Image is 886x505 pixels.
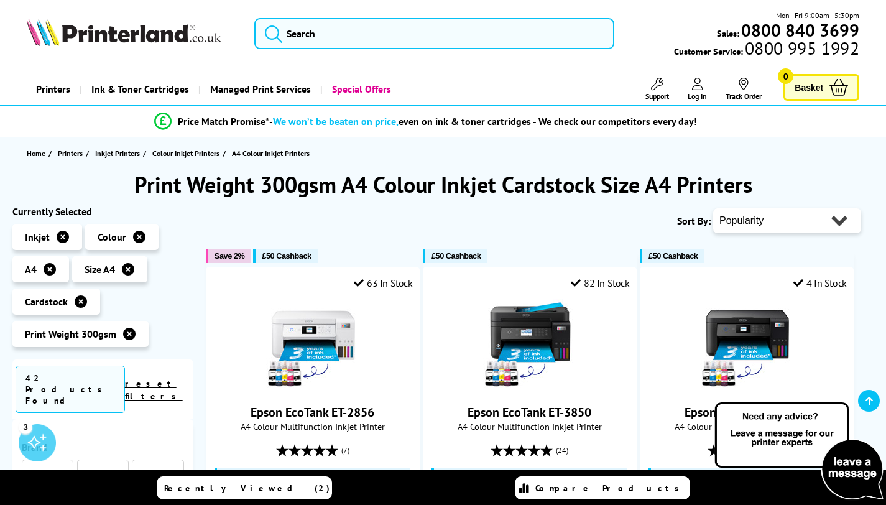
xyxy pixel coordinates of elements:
[25,295,68,308] span: Cardstock
[27,73,80,105] a: Printers
[25,263,37,276] span: A4
[178,115,269,127] span: Price Match Promise*
[354,277,412,289] div: 63 In Stock
[430,420,630,432] span: A4 Colour Multifunction Inkjet Printer
[16,366,125,413] span: 42 Products Found
[262,251,311,261] span: £50 Cashback
[431,251,481,261] span: £50 Cashback
[266,299,359,392] img: Epson EcoTank ET-2856
[12,205,193,218] div: Currently Selected
[232,149,310,158] span: A4 Colour Inkjet Printers
[27,19,221,46] img: Printerland Logo
[273,115,399,127] span: We won’t be beaten on price,
[58,147,83,160] span: Printers
[95,147,143,160] a: Inkjet Printers
[98,231,126,243] span: Colour
[515,476,690,499] a: Compare Products
[685,404,808,420] a: Epson EcoTank ET-2850
[571,277,629,289] div: 82 In Stock
[95,147,140,160] span: Inkjet Printers
[6,111,845,132] li: modal_Promise
[556,438,568,462] span: (24)
[674,42,859,57] span: Customer Service:
[677,215,711,227] span: Sort By:
[164,483,330,494] span: Recently Viewed (2)
[776,9,859,21] span: Mon - Fri 9:00am - 5:30pm
[251,404,374,420] a: Epson EcoTank ET-2856
[648,251,698,261] span: £50 Cashback
[645,91,669,101] span: Support
[84,466,121,482] a: Canon
[645,78,669,101] a: Support
[778,68,793,84] span: 0
[22,441,184,453] span: Brand
[483,299,576,392] img: Epson EcoTank ET-3850
[266,382,359,394] a: Epson EcoTank ET-2856
[125,378,183,402] a: reset filters
[27,147,48,160] a: Home
[213,420,413,432] span: A4 Colour Multifunction Inkjet Printer
[741,19,859,42] b: 0800 840 3699
[468,404,591,420] a: Epson EcoTank ET-3850
[157,476,332,499] a: Recently Viewed (2)
[783,74,859,101] a: Basket 0
[743,42,859,54] span: 0800 995 1992
[795,79,823,96] span: Basket
[25,231,50,243] span: Inkjet
[152,147,219,160] span: Colour Inkjet Printers
[152,147,223,160] a: Colour Inkjet Printers
[139,470,177,478] img: Brother
[647,420,847,432] span: A4 Colour Multifunction Inkjet Printer
[198,73,320,105] a: Managed Print Services
[85,263,115,276] span: Size A4
[206,249,251,263] button: Save 2%
[254,18,614,49] input: Search
[91,73,189,105] span: Ink & Toner Cartridges
[726,78,762,101] a: Track Order
[688,78,707,101] a: Log In
[12,170,874,199] h1: Print Weight 300gsm A4 Colour Inkjet Cardstock Size A4 Printers
[688,91,707,101] span: Log In
[215,251,244,261] span: Save 2%
[640,249,704,263] button: £50 Cashback
[712,401,886,503] img: Open Live Chat window
[535,483,686,494] span: Compare Products
[700,382,793,394] a: Epson EcoTank ET-2850
[80,73,198,105] a: Ink & Toner Cartridges
[58,147,86,160] a: Printers
[793,277,847,289] div: 4 In Stock
[269,115,697,127] div: - even on ink & toner cartridges - We check our competitors every day!
[253,249,317,263] button: £50 Cashback
[25,328,116,340] span: Print Weight 300gsm
[717,27,739,39] span: Sales:
[320,73,400,105] a: Special Offers
[19,420,32,433] div: 3
[341,438,349,462] span: (7)
[29,470,67,479] img: Epson
[423,249,487,263] button: £50 Cashback
[29,466,67,482] a: Epson
[700,299,793,392] img: Epson EcoTank ET-2850
[483,382,576,394] a: Epson EcoTank ET-3850
[139,466,177,482] a: Brother
[739,24,859,36] a: 0800 840 3699
[27,19,239,49] a: Printerland Logo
